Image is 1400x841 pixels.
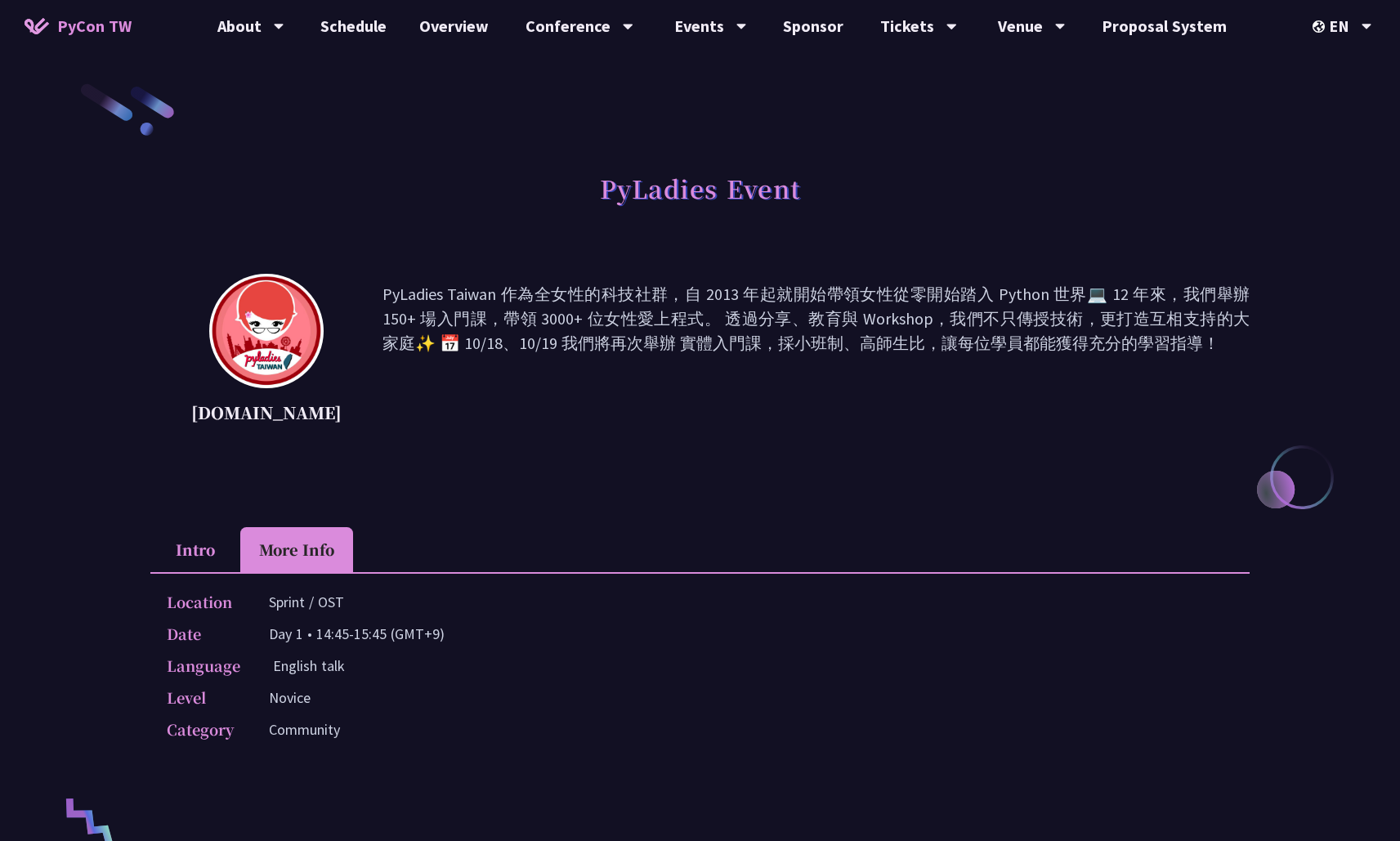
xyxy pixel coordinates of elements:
p: English talk [273,654,345,678]
p: Sprint / OST [269,590,344,614]
p: Location [167,590,236,614]
p: Language [167,654,240,678]
p: PyLadies Taiwan 作為全女性的科技社群，自 2013 年起就開始帶領女性從零開始踏入 Python 世界💻 12 年來，我們舉辦 150+ 場入門課，帶領 3000+ 位女性愛上程... [382,282,1250,429]
p: Community [269,718,340,741]
p: Day 1 • 14:45-15:45 (GMT+9) [269,622,445,646]
h1: PyLadies Event [600,163,801,212]
span: PyCon TW [57,14,132,38]
li: Intro [150,527,240,572]
img: Home icon of PyCon TW 2025 [25,18,49,34]
img: pyladies.tw [209,274,324,388]
p: Date [167,622,236,646]
li: More Info [240,527,353,572]
p: Novice [269,686,311,709]
p: Category [167,718,236,741]
p: [DOMAIN_NAME] [191,400,342,425]
p: Level [167,686,236,709]
img: Locale Icon [1313,20,1329,33]
a: PyCon TW [8,6,148,47]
